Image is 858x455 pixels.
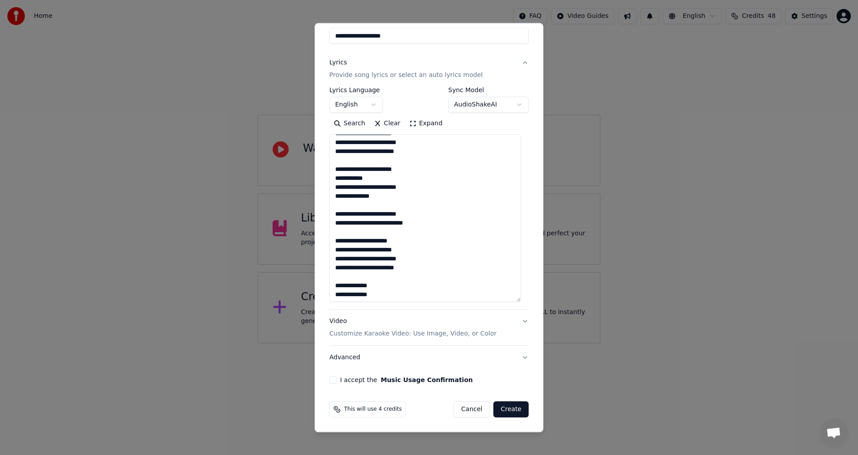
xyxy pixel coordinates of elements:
[370,117,405,131] button: Clear
[454,402,490,418] button: Cancel
[329,71,483,80] p: Provide song lyrics or select an auto lyrics model
[344,406,402,413] span: This will use 4 credits
[448,87,529,94] label: Sync Model
[329,310,529,346] button: VideoCustomize Karaoke Video: Use Image, Video, or Color
[329,346,529,370] button: Advanced
[329,330,496,339] p: Customize Karaoke Video: Use Image, Video, or Color
[329,18,529,25] label: Title
[329,51,529,87] button: LyricsProvide song lyrics or select an auto lyrics model
[381,377,473,383] button: I accept the
[329,317,496,339] div: Video
[329,87,383,94] label: Lyrics Language
[329,117,370,131] button: Search
[329,87,529,310] div: LyricsProvide song lyrics or select an auto lyrics model
[493,402,529,418] button: Create
[340,377,473,383] label: I accept the
[405,117,447,131] button: Expand
[329,59,347,68] div: Lyrics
